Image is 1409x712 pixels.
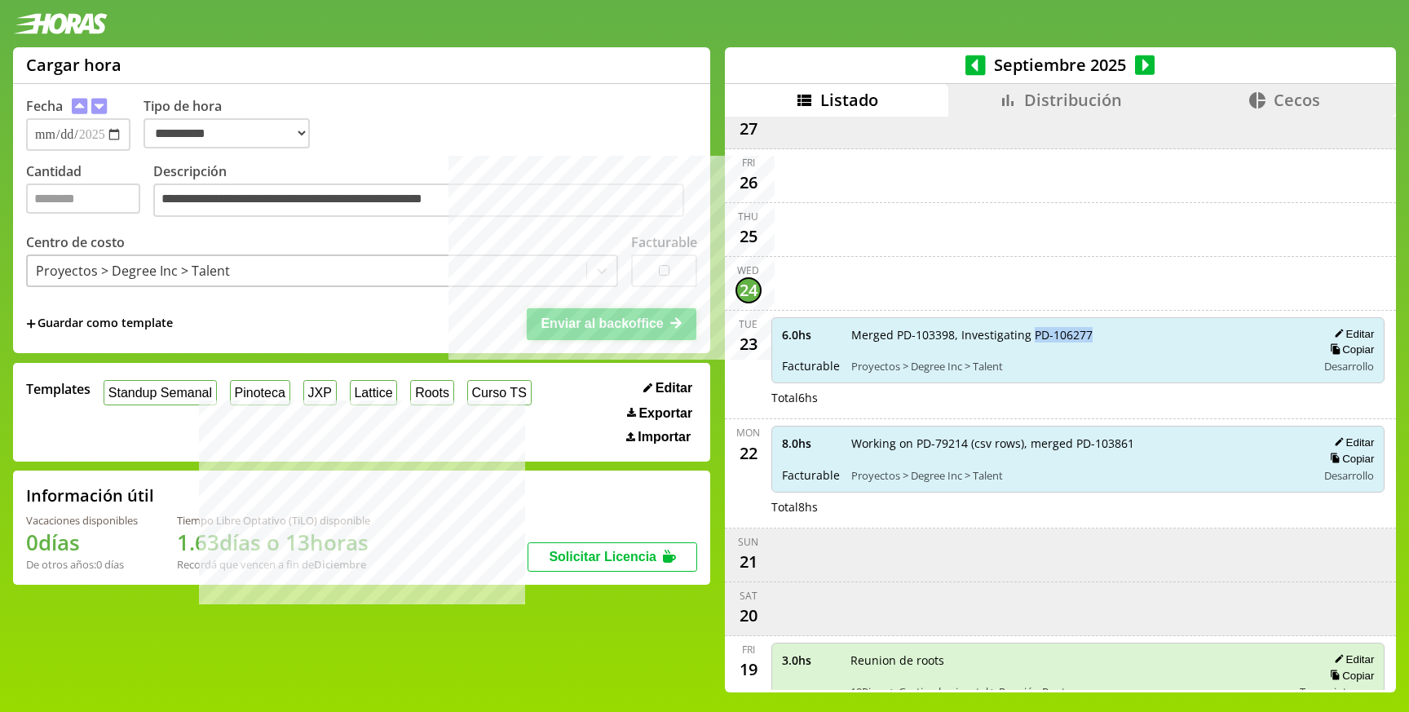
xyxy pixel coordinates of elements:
span: Desarrollo [1324,359,1374,374]
div: Total 8 hs [771,499,1385,515]
select: Tipo de hora [144,118,310,148]
div: 19 [735,657,762,683]
button: Enviar al backoffice [527,308,696,339]
h1: Cargar hora [26,54,121,76]
div: Mon [736,426,760,440]
label: Centro de costo [26,233,125,251]
div: Tiempo Libre Optativo (TiLO) disponible [177,513,370,528]
div: 26 [735,170,762,196]
span: Templates [26,380,91,398]
span: Solicitar Licencia [549,550,656,564]
div: Sat [740,589,758,603]
span: Exportar [638,406,692,421]
img: logotipo [13,13,108,34]
div: 23 [735,331,762,357]
button: Lattice [350,380,398,405]
button: Exportar [622,405,697,422]
div: Wed [737,263,759,277]
button: Copiar [1325,669,1374,683]
div: Vacaciones disponibles [26,513,138,528]
span: Merged PD-103398, Investigating PD-106277 [851,327,1306,343]
div: 24 [735,277,762,303]
div: 21 [735,549,762,575]
button: Pinoteca [230,380,290,405]
span: Desarrollo [1324,468,1374,483]
label: Cantidad [26,162,153,222]
div: Tue [739,317,758,331]
span: Enviar al backoffice [541,316,663,330]
div: Thu [738,210,758,223]
label: Facturable [631,233,697,251]
div: De otros años: 0 días [26,557,138,572]
span: Importar [638,430,691,444]
div: scrollable content [725,117,1396,690]
button: Copiar [1325,452,1374,466]
span: Editar [656,381,692,396]
button: Editar [1329,327,1374,341]
button: Editar [638,380,697,396]
label: Tipo de hora [144,97,323,151]
div: Fri [742,643,755,657]
span: Reunion de roots [850,652,1289,668]
button: Editar [1329,652,1374,666]
div: Recordá que vencen a fin de [177,557,370,572]
div: 27 [735,116,762,142]
button: Editar [1329,436,1374,449]
button: Solicitar Licencia [528,542,697,572]
span: Proyectos > Degree Inc > Talent [851,359,1306,374]
button: Standup Semanal [104,380,217,405]
span: Proyectos > Degree Inc > Talent [851,468,1306,483]
span: Distribución [1024,89,1122,111]
div: Sun [738,535,758,549]
div: 20 [735,603,762,629]
button: Curso TS [467,380,532,405]
label: Fecha [26,97,63,115]
div: Fri [742,156,755,170]
textarea: Descripción [153,184,684,218]
span: + [26,315,36,333]
span: Cecos [1274,89,1320,111]
h1: 0 días [26,528,138,557]
div: 25 [735,223,762,250]
h1: 1.63 días o 13 horas [177,528,370,557]
h2: Información útil [26,484,154,506]
span: 6.0 hs [782,327,840,343]
span: 8.0 hs [782,436,840,451]
label: Descripción [153,162,697,222]
span: Facturable [782,358,840,374]
button: Copiar [1325,343,1374,356]
span: Septiembre 2025 [986,54,1135,76]
span: +Guardar como template [26,315,173,333]
span: Listado [820,89,878,111]
button: JXP [303,380,337,405]
button: Roots [410,380,453,405]
span: 3.0 hs [782,652,839,668]
span: 10Pines > Gestion horizontal > Reunión Roots [850,684,1289,699]
span: Facturable [782,467,840,483]
span: Working on PD-79214 (csv rows), merged PD-103861 [851,436,1306,451]
input: Cantidad [26,184,140,214]
div: Proyectos > Degree Inc > Talent [36,262,230,280]
div: Total 6 hs [771,390,1385,405]
b: Diciembre [314,557,366,572]
span: Tareas internas [1300,684,1374,699]
div: 22 [735,440,762,466]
